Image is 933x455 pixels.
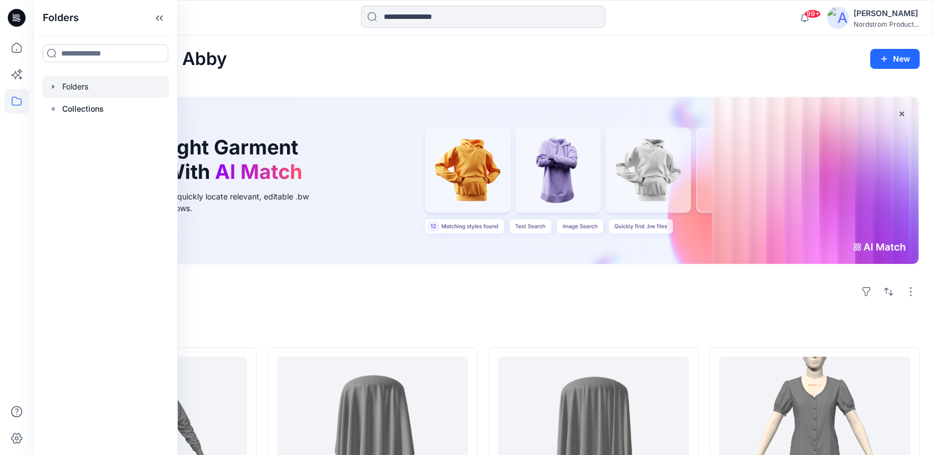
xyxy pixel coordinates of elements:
[804,9,821,18] span: 99+
[854,7,919,20] div: [PERSON_NAME]
[47,323,920,336] h4: Styles
[827,7,849,29] img: avatar
[854,20,919,28] div: Nordstrom Product...
[62,102,104,116] p: Collections
[74,136,308,183] h1: Find the Right Garment Instantly With
[870,49,920,69] button: New
[215,159,302,184] span: AI Match
[74,191,324,214] div: Use text or image search to quickly locate relevant, editable .bw files for faster design workflows.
